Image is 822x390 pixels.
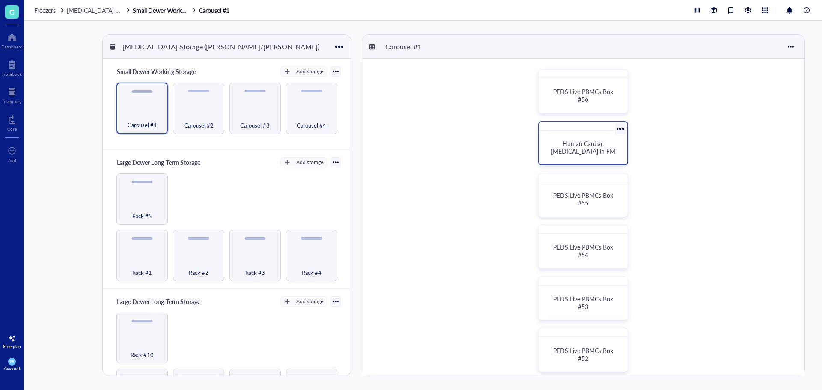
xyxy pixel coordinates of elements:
div: Dashboard [1,44,23,49]
div: Add storage [296,298,323,305]
span: Rack #3 [245,268,265,277]
span: Carousel #2 [184,121,214,130]
span: PEDS Live PBMCs Box #54 [553,243,615,259]
span: Rack #4 [302,268,322,277]
div: Large Dewer Long-Term Storage [113,295,204,307]
span: PEDS Live PBMCs Box #56 [553,87,615,104]
a: Freezers [34,6,65,14]
a: Core [7,113,17,131]
span: PEDS Live PBMCs Box #52 [553,346,615,363]
div: Core [7,126,17,131]
span: Human Cardiac [MEDICAL_DATA] in FM [551,139,615,155]
span: PR [10,360,14,364]
div: Add storage [296,158,323,166]
span: PEDS Live PBMCs Box #53 [553,295,615,311]
span: Carousel #4 [297,121,326,130]
div: Add storage [296,68,323,75]
div: Account [4,366,21,371]
span: Rack #5 [132,211,152,221]
button: Add storage [280,296,327,307]
button: Add storage [280,157,327,167]
a: [MEDICAL_DATA] Storage ([PERSON_NAME]/[PERSON_NAME]) [67,6,131,14]
span: Rack #2 [189,268,208,277]
div: Small Dewer Working Storage [113,65,199,77]
div: Add [8,158,16,163]
span: Freezers [34,6,56,15]
div: [MEDICAL_DATA] Storage ([PERSON_NAME]/[PERSON_NAME]) [119,39,323,54]
span: G [9,6,15,17]
a: Dashboard [1,30,23,49]
span: PEDS Live PBMCs Box #55 [553,191,615,207]
div: Carousel #1 [381,39,433,54]
span: Carousel #1 [128,120,157,130]
div: Large Dewer Long-Term Storage [113,156,204,168]
span: Carousel #3 [240,121,270,130]
div: Free plan [3,344,21,349]
a: Small Dewer Working StorageCarousel #1 [133,6,231,14]
span: Rack #10 [131,350,154,360]
div: Notebook [2,71,22,77]
button: Add storage [280,66,327,77]
a: Notebook [2,58,22,77]
span: [MEDICAL_DATA] Storage ([PERSON_NAME]/[PERSON_NAME]) [67,6,238,15]
span: Rack #1 [132,268,152,277]
div: Inventory [3,99,21,104]
a: Inventory [3,85,21,104]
